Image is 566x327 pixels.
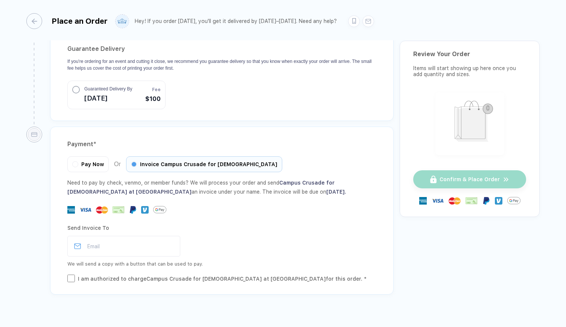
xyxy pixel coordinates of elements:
span: Pay Now [81,161,104,167]
div: Or [67,156,282,172]
div: Items will start showing up here once you add quantity and sizes. [413,65,526,77]
span: Fee [152,86,161,93]
img: visa [79,204,91,216]
div: Review Your Order [413,50,526,58]
img: Venmo [141,206,149,214]
div: Place an Order [52,17,108,26]
p: If you're ordering for an event and cutting it close, we recommend you guarantee delivery so that... [67,58,376,72]
img: shopping_bag.png [439,96,501,150]
span: [DATE] [84,92,132,104]
img: user profile [116,15,129,28]
span: Guaranteed Delivery By [84,86,132,92]
div: Need to pay by check, venmo, or member funds? We will process your order and send an invoice unde... [67,178,376,196]
span: [DATE] . [326,189,346,195]
img: master-card [449,195,461,207]
div: We will send a copy with a button that can be used to pay. [67,260,376,269]
img: express [419,197,427,205]
div: Payment [67,138,376,150]
div: Pay Now [67,156,109,172]
img: Paypal [482,197,490,205]
div: Send Invoice To [67,222,376,234]
h2: Guarantee Delivery [67,43,376,55]
button: Guaranteed Delivery By[DATE]Fee$100 [67,81,166,109]
img: visa [432,195,444,207]
div: Invoice Campus Crusade for [DEMOGRAPHIC_DATA] [126,156,282,172]
img: cheque [466,197,478,205]
img: GPay [153,203,166,216]
div: I am authorized to charge Campus Crusade for [DEMOGRAPHIC_DATA] at [GEOGRAPHIC_DATA] for this ord... [78,275,367,283]
img: cheque [113,206,125,214]
img: master-card [96,204,108,216]
img: express [67,206,75,214]
span: $100 [145,95,161,104]
div: Hey! If you order [DATE], you'll get it delivered by [DATE]–[DATE]. Need any help? [135,18,337,24]
img: Paypal [129,206,137,214]
img: Venmo [495,197,502,205]
img: GPay [507,194,520,207]
span: Invoice Campus Crusade for [DEMOGRAPHIC_DATA] [140,161,277,167]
